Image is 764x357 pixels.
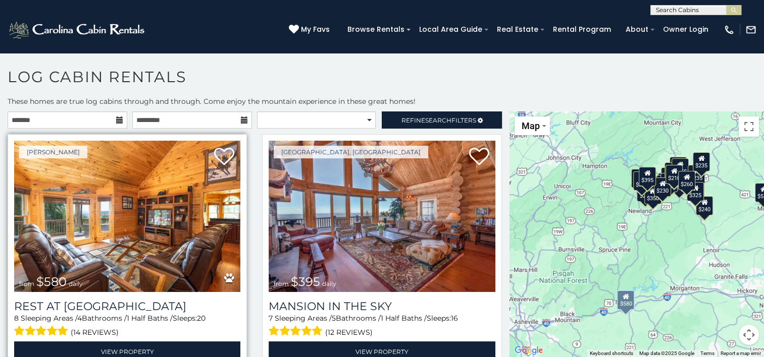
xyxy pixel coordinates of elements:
img: Mansion In The Sky [269,141,495,292]
div: $320 [670,156,687,175]
span: Refine Filters [401,116,476,124]
button: Keyboard shortcuts [590,350,633,357]
div: $295 [631,169,648,188]
span: Search [425,116,451,124]
div: $235 [693,152,710,171]
span: Map [522,121,540,131]
span: Map data ©2025 Google [639,350,694,356]
a: Mansion In The Sky [269,300,495,313]
a: Add to favorites [214,147,234,168]
div: $240 [696,196,713,215]
a: RefineSearchFilters [382,111,501,129]
button: Change map style [515,116,550,135]
a: Rest at [GEOGRAPHIC_DATA] [14,300,240,313]
div: Sleeping Areas / Bathrooms / Sleeps: [14,313,240,339]
div: $255 [672,158,689,177]
div: $210 [666,165,683,184]
span: 7 [269,314,273,323]
span: My Favs [301,24,330,35]
span: $395 [291,274,320,289]
a: Rental Program [548,22,616,37]
span: 5 [332,314,336,323]
button: Toggle fullscreen view [739,116,759,137]
div: Sleeping Areas / Bathrooms / Sleeps: [269,313,495,339]
a: Real Estate [492,22,543,37]
div: $325 [687,182,704,201]
div: $360 [665,162,682,181]
a: Open this area in Google Maps (opens a new window) [512,344,545,357]
div: $225 [637,183,654,202]
a: Mansion In The Sky from $395 daily [269,141,495,292]
div: $260 [678,171,695,190]
img: White-1-2.png [8,20,147,40]
a: Add to favorites [469,147,489,168]
a: Owner Login [658,22,714,37]
span: 20 [197,314,206,323]
img: Google [512,344,545,357]
span: $580 [36,274,67,289]
span: daily [322,280,336,287]
a: Local Area Guide [414,22,487,37]
span: 8 [14,314,19,323]
h3: Rest at Mountain Crest [14,300,240,313]
div: $580 [617,289,635,310]
button: Map camera controls [739,325,759,345]
a: [PERSON_NAME] [19,146,87,158]
img: phone-regular-white.png [724,24,735,35]
div: $305 [633,171,650,190]
span: 4 [77,314,82,323]
div: $235 [688,164,705,184]
img: mail-regular-white.png [745,24,756,35]
span: (12 reviews) [325,326,373,339]
div: $350 [687,182,704,201]
span: from [19,280,34,287]
span: 16 [451,314,458,323]
div: $350 [644,185,661,204]
a: Rest at Mountain Crest from $580 daily [14,141,240,292]
span: from [274,280,289,287]
span: daily [69,280,83,287]
img: Rest at Mountain Crest [14,141,240,292]
a: Browse Rentals [342,22,410,37]
div: $230 [654,177,671,196]
span: 1 Half Baths / [127,314,173,323]
a: Terms (opens in new tab) [700,350,715,356]
span: 1 Half Baths / [381,314,427,323]
div: $395 [639,167,656,186]
div: $315 [670,174,687,193]
a: My Favs [289,24,332,35]
a: Report a map error [721,350,761,356]
span: (14 reviews) [71,326,119,339]
a: About [621,22,653,37]
a: [GEOGRAPHIC_DATA], [GEOGRAPHIC_DATA] [274,146,428,158]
